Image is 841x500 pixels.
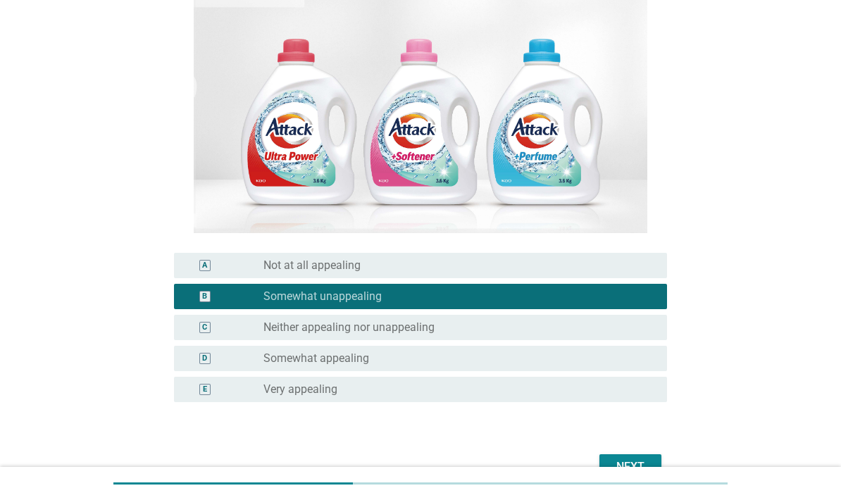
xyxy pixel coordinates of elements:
[263,258,361,273] label: Not at all appealing
[611,458,650,475] div: Next
[202,353,207,365] div: D
[202,291,207,303] div: B
[263,289,382,304] label: Somewhat unappealing
[599,454,661,480] button: Next
[263,382,337,396] label: Very appealing
[263,320,435,335] label: Neither appealing nor unappealing
[263,351,369,365] label: Somewhat appealing
[202,322,207,334] div: C
[203,384,207,396] div: E
[202,260,207,272] div: A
